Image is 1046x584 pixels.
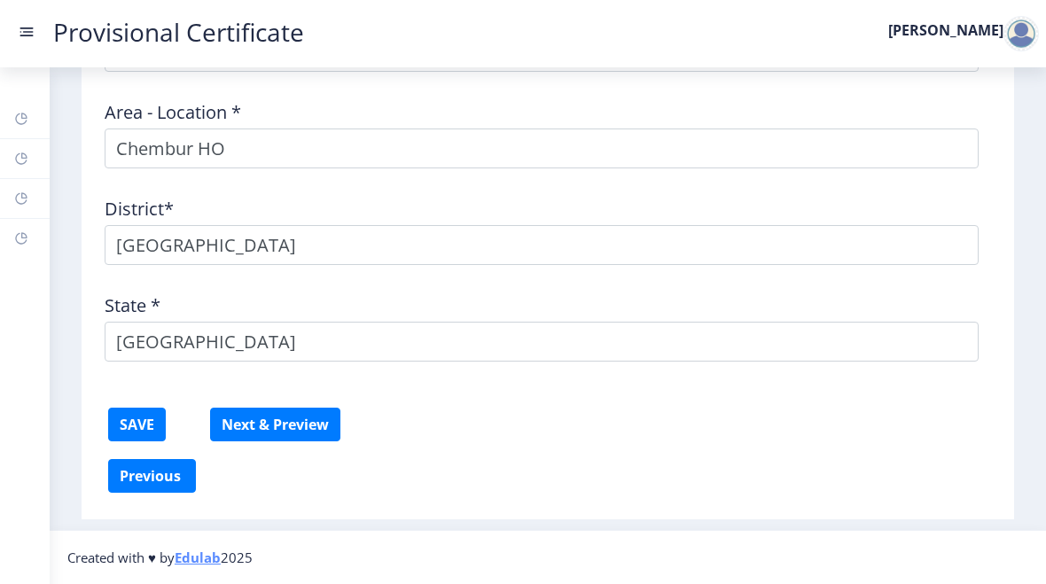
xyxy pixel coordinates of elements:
[105,200,174,218] label: District*
[108,408,166,441] button: SAVE
[105,297,160,315] label: State *
[210,408,340,441] button: Next & Preview
[105,128,979,168] input: Area - Location
[888,23,1003,37] label: [PERSON_NAME]
[67,549,253,566] span: Created with ♥ by 2025
[105,322,979,362] input: State
[35,23,322,42] a: Provisional Certificate
[175,549,221,566] a: Edulab
[105,104,241,121] label: Area - Location *
[105,225,979,265] input: District
[108,459,196,493] button: Previous ‍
